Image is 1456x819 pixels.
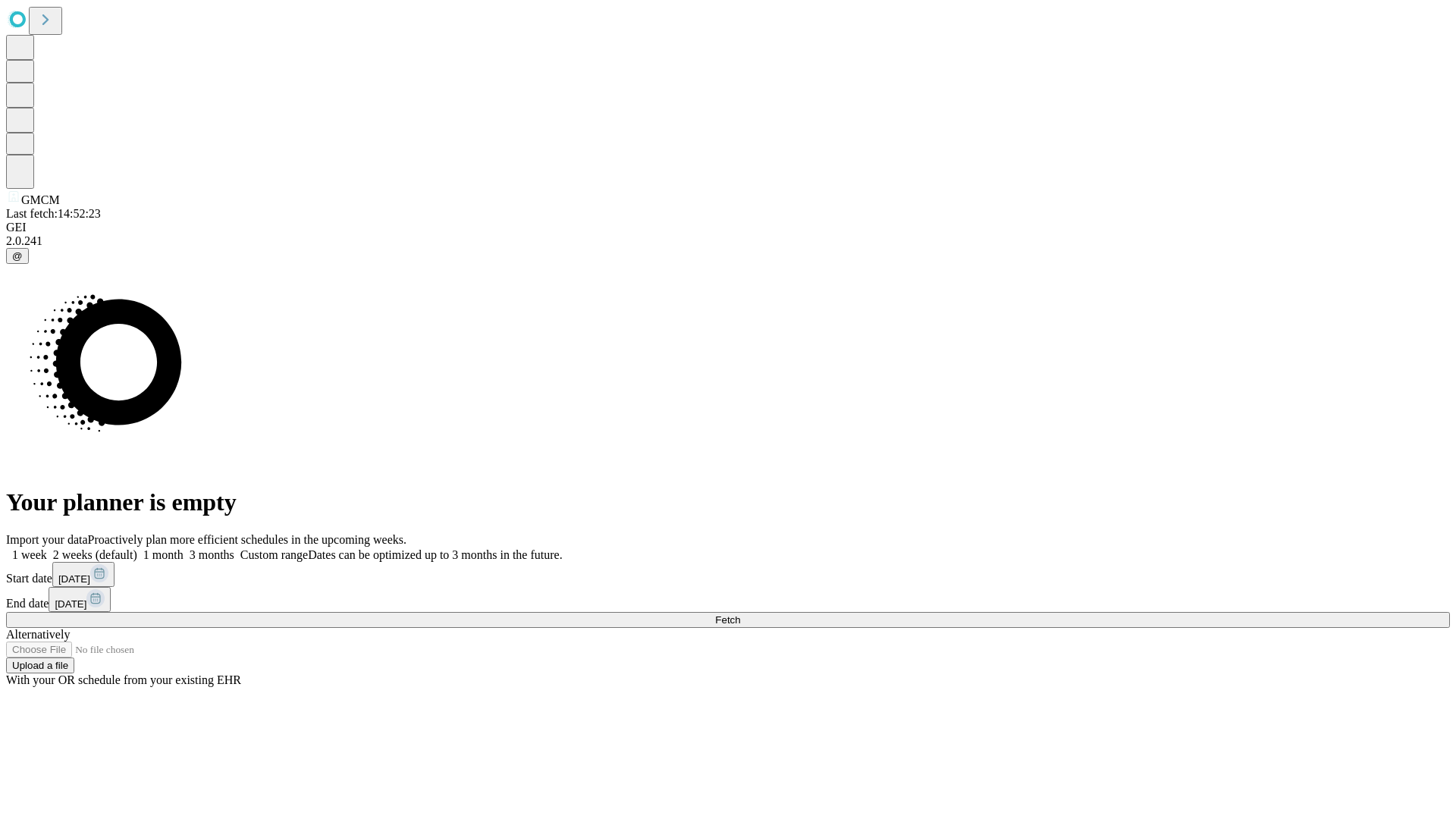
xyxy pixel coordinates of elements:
[88,533,406,546] span: Proactively plan more efficient schedules in the upcoming weeks.
[6,657,74,673] button: Upload a file
[6,673,241,686] span: With your OR schedule from your existing EHR
[6,234,1450,248] div: 2.0.241
[6,628,70,641] span: Alternatively
[6,488,1450,516] h1: Your planner is empty
[6,612,1450,628] button: Fetch
[6,221,1450,234] div: GEI
[12,548,47,561] span: 1 week
[308,548,562,561] span: Dates can be optimized up to 3 months in the future.
[12,250,23,262] span: @
[52,562,115,587] button: [DATE]
[240,548,308,561] span: Custom range
[58,573,90,585] span: [DATE]
[6,533,88,546] span: Import your data
[190,548,234,561] span: 3 months
[21,193,60,206] span: GMCM
[49,587,111,612] button: [DATE]
[6,207,101,220] span: Last fetch: 14:52:23
[6,562,1450,587] div: Start date
[715,614,740,626] span: Fetch
[143,548,184,561] span: 1 month
[6,587,1450,612] div: End date
[6,248,29,264] button: @
[53,548,137,561] span: 2 weeks (default)
[55,598,86,610] span: [DATE]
